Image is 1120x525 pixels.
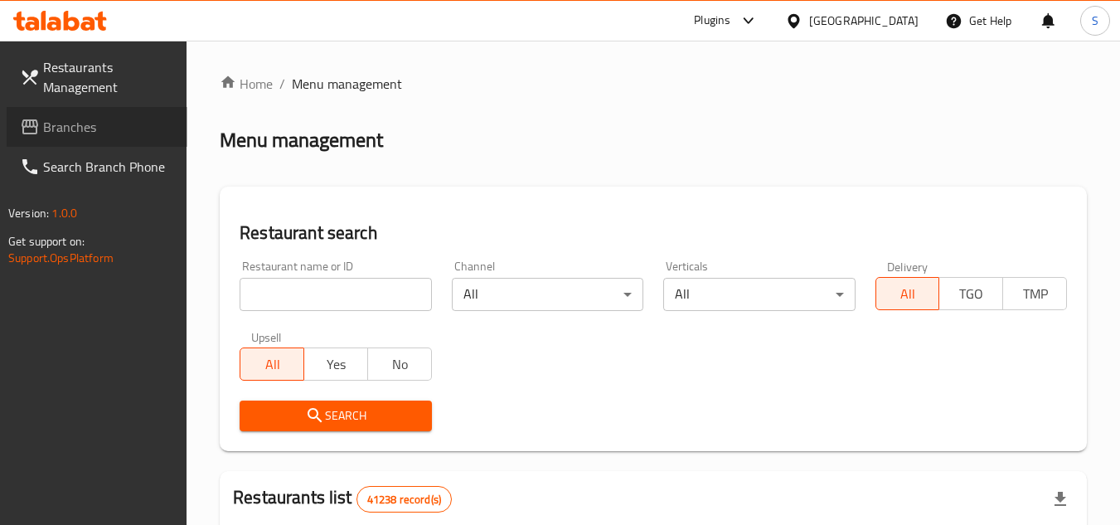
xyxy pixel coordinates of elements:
[51,202,77,224] span: 1.0.0
[220,74,1087,94] nav: breadcrumb
[946,282,996,306] span: TGO
[240,401,431,431] button: Search
[875,277,940,310] button: All
[220,74,273,94] a: Home
[809,12,919,30] div: [GEOGRAPHIC_DATA]
[8,231,85,252] span: Get support on:
[1040,479,1080,519] div: Export file
[43,117,174,137] span: Branches
[452,278,643,311] div: All
[240,221,1067,245] h2: Restaurant search
[357,492,451,508] span: 41238 record(s)
[356,486,452,513] div: Total records count
[663,278,855,311] div: All
[251,331,282,343] label: Upsell
[43,57,174,97] span: Restaurants Management
[694,11,730,31] div: Plugins
[292,74,402,94] span: Menu management
[253,406,418,426] span: Search
[303,348,368,381] button: Yes
[1092,12,1098,30] span: S
[8,202,49,224] span: Version:
[938,277,1003,310] button: TGO
[220,127,383,153] h2: Menu management
[7,147,187,187] a: Search Branch Phone
[367,348,432,381] button: No
[43,157,174,177] span: Search Branch Phone
[8,247,114,269] a: Support.OpsPlatform
[240,348,304,381] button: All
[240,278,431,311] input: Search for restaurant name or ID..
[887,260,928,272] label: Delivery
[375,352,425,377] span: No
[247,352,298,377] span: All
[7,107,187,147] a: Branches
[233,485,452,513] h2: Restaurants list
[311,352,361,377] span: Yes
[279,74,285,94] li: /
[1002,277,1067,310] button: TMP
[1010,282,1060,306] span: TMP
[883,282,933,306] span: All
[7,47,187,107] a: Restaurants Management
